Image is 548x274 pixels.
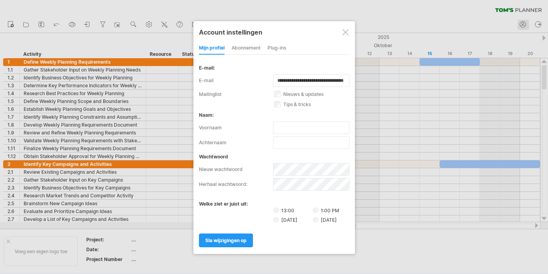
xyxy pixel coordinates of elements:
div: mijn profiel [199,42,225,55]
div: wachtwoord [199,154,349,160]
label: [DATE] [313,217,337,223]
label: 13:00 [273,207,312,213]
label: voornaam [199,121,273,134]
label: herhaal wachtwoord: [199,178,273,191]
input: 13:00 [273,208,279,213]
input: [DATE] [313,217,318,223]
label: welke ziet er juist uit: [199,201,248,207]
label: e-mail [199,74,273,87]
div: naam: [199,112,349,118]
div: Plug-ins [267,42,286,55]
label: mailinglist [199,91,274,97]
input: [DATE] [273,217,279,223]
div: e-mail: [199,65,349,71]
div: abonnement [232,42,260,55]
input: 1:00 PM [313,208,318,213]
label: achternaam [199,136,273,149]
div: Account instellingen [199,25,349,39]
label: 1:00 PM [313,208,339,213]
label: tips & tricks [274,101,359,107]
a: sla wijzigingen op [199,234,253,247]
label: [DATE] [273,216,312,223]
span: sla wijzigingen op [205,237,247,243]
label: nieuws & updates [274,91,359,97]
label: nieuw wachtwoord [199,163,273,176]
